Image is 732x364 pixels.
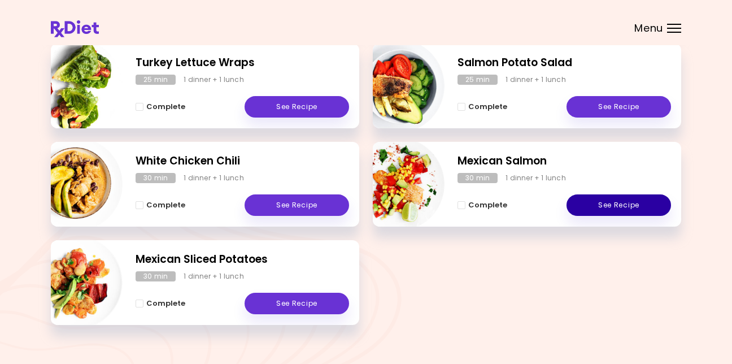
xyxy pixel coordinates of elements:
[506,173,566,183] div: 1 dinner + 1 lunch
[146,102,185,111] span: Complete
[136,271,176,281] div: 30 min
[29,137,123,231] img: Info - White Chicken Chili
[136,55,349,71] h2: Turkey Lettuce Wraps
[136,297,185,310] button: Complete - Mexican Sliced Potatoes
[351,137,445,231] img: Info - Mexican Salmon
[457,100,507,114] button: Complete - Salmon Potato Salad
[457,173,498,183] div: 30 min
[457,75,498,85] div: 25 min
[136,75,176,85] div: 25 min
[136,173,176,183] div: 30 min
[567,194,671,216] a: See Recipe - Mexican Salmon
[136,252,349,268] h2: Mexican Sliced Potatoes
[567,96,671,118] a: See Recipe - Salmon Potato Salad
[245,194,349,216] a: See Recipe - White Chicken Chili
[506,75,566,85] div: 1 dinner + 1 lunch
[184,75,244,85] div: 1 dinner + 1 lunch
[457,153,671,170] h2: Mexican Salmon
[634,23,663,33] span: Menu
[245,293,349,314] a: See Recipe - Mexican Sliced Potatoes
[136,198,185,212] button: Complete - White Chicken Chili
[457,198,507,212] button: Complete - Mexican Salmon
[136,153,349,170] h2: White Chicken Chili
[184,173,244,183] div: 1 dinner + 1 lunch
[29,39,123,133] img: Info - Turkey Lettuce Wraps
[351,39,445,133] img: Info - Salmon Potato Salad
[146,201,185,210] span: Complete
[29,236,123,330] img: Info - Mexican Sliced Potatoes
[468,201,507,210] span: Complete
[51,20,99,37] img: RxDiet
[184,271,244,281] div: 1 dinner + 1 lunch
[136,100,185,114] button: Complete - Turkey Lettuce Wraps
[146,299,185,308] span: Complete
[457,55,671,71] h2: Salmon Potato Salad
[245,96,349,118] a: See Recipe - Turkey Lettuce Wraps
[468,102,507,111] span: Complete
